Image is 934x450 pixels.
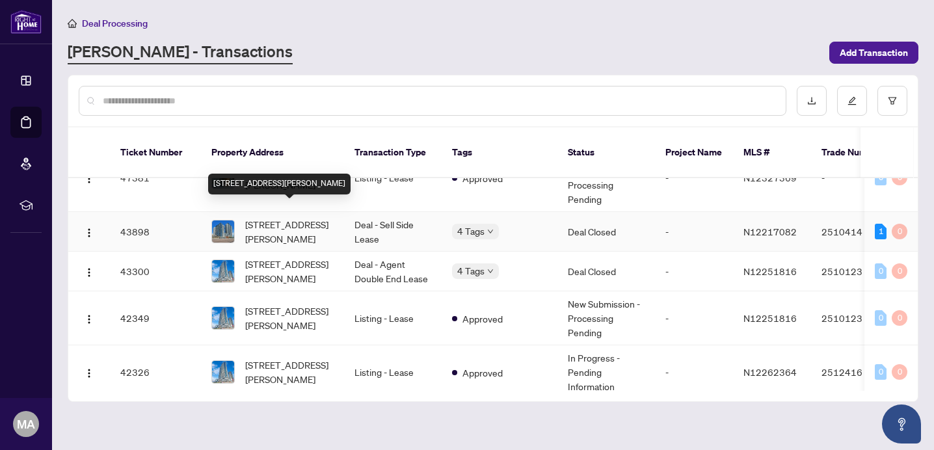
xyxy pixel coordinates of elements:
span: download [807,96,816,105]
th: Tags [442,127,557,178]
div: 1 [875,224,887,239]
th: Status [557,127,655,178]
td: 42326 [110,345,201,399]
td: Information Updated - Processing Pending [557,144,655,212]
button: download [797,86,827,116]
button: Logo [79,362,100,382]
div: [STREET_ADDRESS][PERSON_NAME] [208,174,351,194]
td: 42349 [110,291,201,345]
span: N12251816 [743,312,797,324]
span: N12262364 [743,366,797,378]
td: - [655,212,733,252]
td: Deal Closed [557,212,655,252]
span: down [487,228,494,235]
button: Open asap [882,404,921,443]
td: Deal - Sell Side Lease [344,212,442,252]
span: 4 Tags [457,224,485,239]
td: 43898 [110,212,201,252]
th: Ticket Number [110,127,201,178]
th: Property Address [201,127,344,178]
button: edit [837,86,867,116]
td: Listing - Lease [344,345,442,399]
td: - [655,291,733,345]
img: Logo [84,368,94,378]
td: 2512416 [811,345,902,399]
img: thumbnail-img [212,361,234,383]
td: 47381 [110,144,201,212]
th: Transaction Type [344,127,442,178]
th: MLS # [733,127,811,178]
div: 0 [892,310,907,326]
button: Logo [79,221,100,242]
td: 43300 [110,252,201,291]
th: Trade Number [811,127,902,178]
td: Deal - Agent Double End Lease [344,252,442,291]
span: [STREET_ADDRESS][PERSON_NAME] [245,217,334,246]
img: Logo [84,267,94,278]
img: Logo [84,174,94,184]
span: [STREET_ADDRESS][PERSON_NAME] [245,304,334,332]
span: Approved [462,311,503,326]
th: Project Name [655,127,733,178]
td: 2510123 [811,291,902,345]
button: Logo [79,308,100,328]
span: down [487,268,494,274]
a: [PERSON_NAME] - Transactions [68,41,293,64]
td: 2510414 [811,212,902,252]
div: 0 [875,364,887,380]
span: [STREET_ADDRESS][PERSON_NAME] [245,257,334,285]
div: 0 [875,310,887,326]
span: Deal Processing [82,18,148,29]
button: Add Transaction [829,42,918,64]
span: MA [17,415,35,433]
td: In Progress - Pending Information [557,345,655,399]
span: Approved [462,171,503,185]
img: thumbnail-img [212,260,234,282]
img: Logo [84,314,94,324]
img: logo [10,10,42,34]
img: thumbnail-img [212,220,234,243]
span: edit [847,96,857,105]
td: Listing - Lease [344,291,442,345]
td: - [655,345,733,399]
span: N12217082 [743,226,797,237]
span: Add Transaction [840,42,908,63]
div: 0 [892,224,907,239]
td: - [811,144,902,212]
span: N12251816 [743,265,797,277]
div: 0 [892,263,907,279]
td: - [655,252,733,291]
div: 0 [875,263,887,279]
td: - [655,144,733,212]
button: Logo [79,261,100,282]
button: filter [877,86,907,116]
span: Approved [462,365,503,380]
td: New Submission - Processing Pending [557,291,655,345]
td: Listing - Lease [344,144,442,212]
div: 0 [892,364,907,380]
span: filter [888,96,897,105]
span: home [68,19,77,28]
img: Logo [84,228,94,238]
span: [STREET_ADDRESS][PERSON_NAME] [245,358,334,386]
td: Deal Closed [557,252,655,291]
td: 2510123 [811,252,902,291]
span: 4 Tags [457,263,485,278]
img: thumbnail-img [212,307,234,329]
